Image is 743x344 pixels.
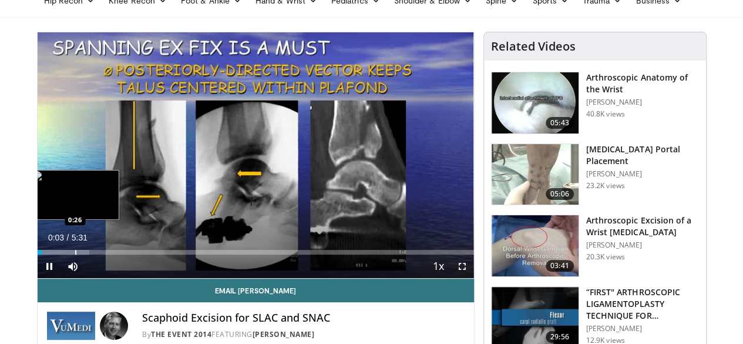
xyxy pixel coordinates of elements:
img: image.jpeg [31,170,119,220]
h3: [MEDICAL_DATA] Portal Placement [586,143,699,167]
span: 05:06 [546,188,574,200]
span: 05:43 [546,117,574,129]
a: 05:06 [MEDICAL_DATA] Portal Placement [PERSON_NAME] 23.2K views [491,143,699,206]
div: By FEATURING [142,329,464,340]
div: Progress Bar [38,250,474,255]
p: [PERSON_NAME] [586,324,699,333]
h4: Scaphoid Excision for SLAC and SNAC [142,312,464,325]
img: 1c0b2465-3245-4269-8a98-0e17c59c28a9.150x105_q85_crop-smart_upscale.jpg [492,144,579,205]
button: Fullscreen [450,255,474,278]
h3: Arthroscopic Excision of a Wrist [MEDICAL_DATA] [586,215,699,238]
button: Pause [38,255,61,278]
img: The Event 2014 [47,312,96,340]
h3: Arthroscopic Anatomy of the Wrist [586,72,699,95]
a: 03:41 Arthroscopic Excision of a Wrist [MEDICAL_DATA] [PERSON_NAME] 20.3K views [491,215,699,277]
video-js: Video Player [38,32,474,279]
a: The Event 2014 [151,329,211,339]
p: 20.3K views [586,252,625,262]
img: Avatar [100,312,128,340]
img: a6f1be81-36ec-4e38-ae6b-7e5798b3883c.150x105_q85_crop-smart_upscale.jpg [492,72,579,133]
span: 29:56 [546,331,574,343]
a: 05:43 Arthroscopic Anatomy of the Wrist [PERSON_NAME] 40.8K views [491,72,699,134]
p: [PERSON_NAME] [586,98,699,107]
span: 5:31 [72,233,88,242]
p: 40.8K views [586,109,625,119]
button: Playback Rate [427,255,450,278]
p: [PERSON_NAME] [586,169,699,179]
a: Email [PERSON_NAME] [38,279,474,302]
a: [PERSON_NAME] [253,329,315,339]
span: / [67,233,69,242]
img: 9162_3.png.150x105_q85_crop-smart_upscale.jpg [492,215,579,276]
h3: “FIRST" ARTHROSCOPIC LIGAMENTOPLASTY TECHNIQUE FOR SCAPHOLUNATE INST… [586,286,699,322]
p: 23.2K views [586,181,625,191]
span: 03:41 [546,260,574,272]
h4: Related Videos [491,39,576,54]
p: [PERSON_NAME] [586,241,699,250]
button: Mute [61,255,85,278]
span: 0:03 [48,233,64,242]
